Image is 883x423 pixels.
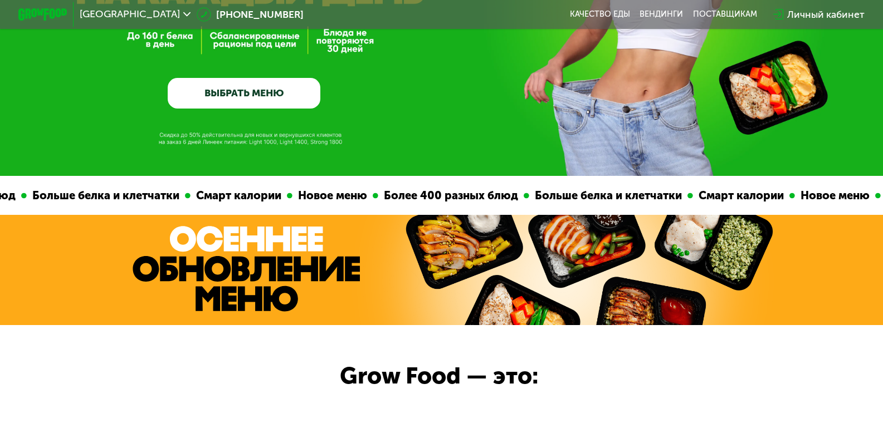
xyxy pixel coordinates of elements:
[691,187,788,204] div: Смарт калории
[528,187,686,204] div: Больше белка и клетчатки
[787,7,865,22] div: Личный кабинет
[197,7,304,22] a: [PHONE_NUMBER]
[693,9,757,19] div: поставщикам
[189,187,285,204] div: Смарт калории
[80,9,180,19] span: [GEOGRAPHIC_DATA]
[291,187,371,204] div: Новое меню
[340,358,574,394] div: Grow Food — это:
[25,187,183,204] div: Больше белка и клетчатки
[640,9,683,19] a: Вендинги
[793,187,874,204] div: Новое меню
[377,187,522,204] div: Более 400 разных блюд
[168,78,320,109] a: ВЫБРАТЬ МЕНЮ
[570,9,630,19] a: Качество еды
